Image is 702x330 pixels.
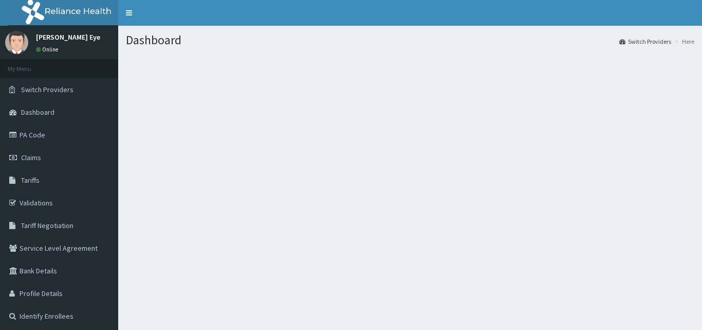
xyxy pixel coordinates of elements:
[36,46,61,53] a: Online
[21,108,54,117] span: Dashboard
[21,221,73,230] span: Tariff Negotiation
[21,176,40,185] span: Tariffs
[21,153,41,162] span: Claims
[126,33,694,47] h1: Dashboard
[21,85,73,94] span: Switch Providers
[619,37,671,46] a: Switch Providers
[36,33,100,41] p: [PERSON_NAME] Eye
[5,31,28,54] img: User Image
[672,37,694,46] li: Here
